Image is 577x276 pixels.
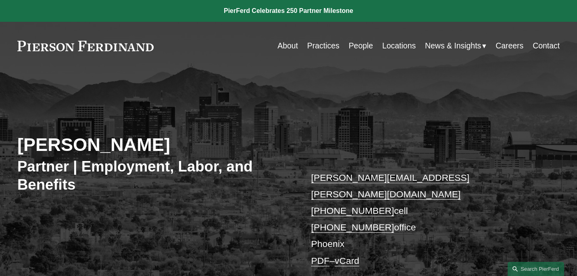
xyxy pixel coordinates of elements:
h3: Partner | Employment, Labor, and Benefits [17,157,289,194]
a: Search this site [508,262,564,276]
p: cell office Phoenix – [311,169,537,269]
a: Locations [382,38,416,54]
a: People [349,38,373,54]
h2: [PERSON_NAME] [17,134,289,156]
a: [PHONE_NUMBER] [311,205,394,216]
a: PDF [311,255,330,266]
a: Contact [533,38,560,54]
a: folder dropdown [425,38,486,54]
a: Careers [496,38,523,54]
a: [PERSON_NAME][EMAIL_ADDRESS][PERSON_NAME][DOMAIN_NAME] [311,172,470,199]
a: vCard [335,255,359,266]
span: News & Insights [425,39,481,53]
a: [PHONE_NUMBER] [311,222,394,232]
a: Practices [307,38,340,54]
a: About [277,38,298,54]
